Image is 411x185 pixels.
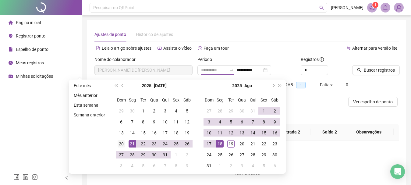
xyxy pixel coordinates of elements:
th: Qui [247,94,258,105]
td: 2025-07-28 [127,149,138,160]
td: 2025-07-15 [138,127,149,138]
span: Histórico de ajustes [136,32,173,37]
span: LETÍCIA BARBOSA DE PAULA ROCHA [98,66,189,75]
div: 30 [238,107,246,115]
span: Registros [301,56,324,63]
div: 27 [238,151,246,158]
div: 12 [227,129,235,137]
td: 2025-09-01 [214,160,225,171]
span: --:-- [296,82,306,88]
div: 6 [238,118,246,126]
button: year panel [142,80,151,92]
td: 2025-07-24 [160,138,171,149]
td: 2025-07-19 [182,127,193,138]
div: 20 [238,140,246,148]
span: Ver espelho de ponto [353,98,393,105]
button: Buscar registros [352,65,400,75]
td: 2025-08-02 [182,149,193,160]
span: 0 [346,82,348,87]
td: 2025-07-27 [116,149,127,160]
td: 2025-08-04 [214,116,225,127]
th: Ter [138,94,149,105]
div: 19 [183,129,191,137]
span: Alternar para versão lite [352,46,397,51]
div: 19 [227,140,235,148]
td: 2025-08-04 [127,160,138,171]
span: swap [346,46,351,50]
div: 30 [271,151,278,158]
td: 2025-07-08 [138,116,149,127]
td: 2025-07-02 [149,105,160,116]
div: 24 [205,151,213,158]
span: swap-right [229,68,234,73]
div: 2 [227,162,235,169]
td: 2025-06-30 [127,105,138,116]
span: Buscar registros [364,67,395,73]
span: history [198,46,202,50]
span: linkedin [23,174,29,180]
div: 18 [172,129,180,137]
td: 2025-08-13 [236,127,247,138]
span: bell [383,5,388,10]
span: 1 [374,3,377,7]
td: 2025-08-20 [236,138,247,149]
td: 2025-07-13 [116,127,127,138]
span: Faça um tour [204,46,229,51]
th: Sex [258,94,269,105]
div: 15 [260,129,268,137]
div: 3 [161,107,169,115]
div: 10 [205,129,213,137]
th: Sex [171,94,182,105]
div: 28 [129,151,136,158]
div: 27 [205,107,213,115]
span: file [9,47,13,52]
td: 2025-08-06 [149,160,160,171]
div: 9 [151,118,158,126]
div: 3 [118,162,125,169]
td: 2025-08-15 [258,127,269,138]
div: 16 [151,129,158,137]
div: 25 [172,140,180,148]
td: 2025-08-05 [225,116,236,127]
span: Faltas: [320,82,334,87]
div: 5 [140,162,147,169]
div: 26 [183,140,191,148]
div: 2 [183,151,191,158]
li: Este mês [71,82,108,89]
td: 2025-08-28 [247,149,258,160]
th: Dom [116,94,127,105]
td: 2025-06-29 [116,105,127,116]
td: 2025-07-31 [160,149,171,160]
span: Meus registros [16,60,44,65]
div: 23 [151,140,158,148]
div: 21 [129,140,136,148]
td: 2025-08-17 [204,138,214,149]
td: 2025-07-17 [160,127,171,138]
span: clock-circle [9,61,13,65]
div: 11 [216,129,224,137]
div: 31 [249,107,257,115]
span: file-text [96,46,100,50]
td: 2025-07-22 [138,138,149,149]
div: H. TRAB.: [277,81,320,88]
td: 2025-07-05 [182,105,193,116]
button: year panel [232,80,242,92]
span: Leia o artigo sobre ajustes [102,46,151,51]
div: 7 [129,118,136,126]
th: Observações [344,124,394,141]
span: [PERSON_NAME] [331,4,363,11]
span: info-circle [320,57,324,62]
div: Open Intercom Messenger [390,164,405,179]
li: Esta semana [71,101,108,109]
td: 2025-08-18 [214,138,225,149]
td: 2025-08-23 [269,138,280,149]
div: 8 [140,118,147,126]
div: 22 [260,140,268,148]
td: 2025-08-06 [236,116,247,127]
td: 2025-07-11 [171,116,182,127]
td: 2025-08-05 [138,160,149,171]
td: 2025-09-06 [269,160,280,171]
span: Registrar ponto [16,34,45,38]
div: 23 [271,140,278,148]
div: 30 [151,151,158,158]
